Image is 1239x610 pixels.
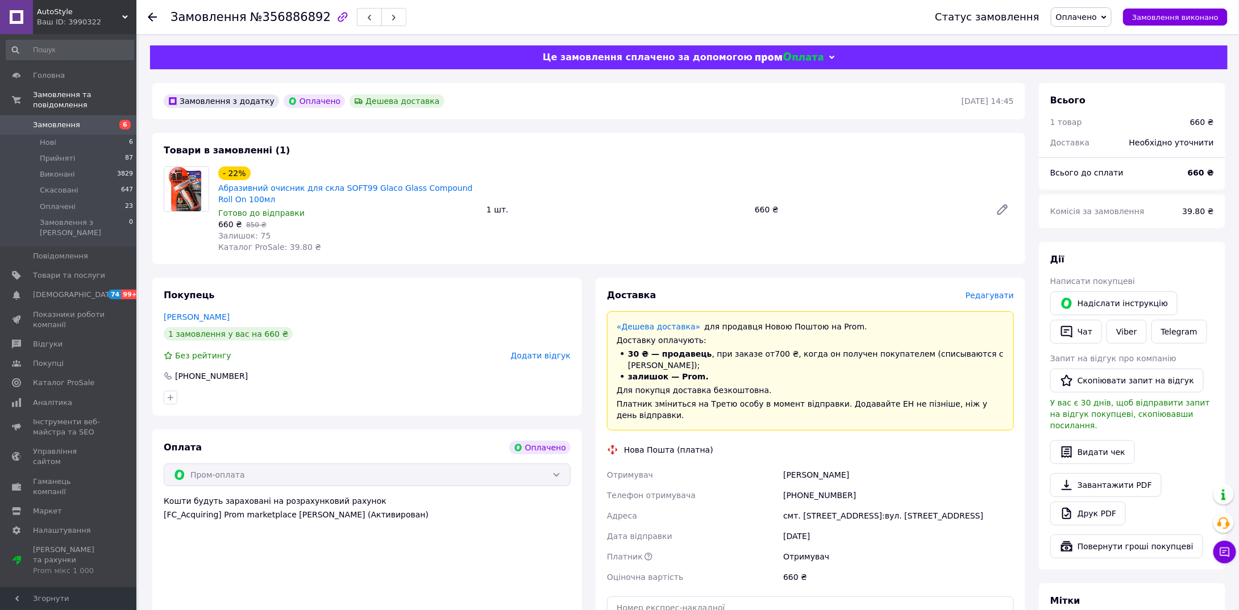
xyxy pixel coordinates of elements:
[40,137,56,148] span: Нові
[33,310,105,330] span: Показники роботи компанії
[1050,207,1145,216] span: Комісія за замовлення
[966,291,1014,300] span: Редагувати
[781,526,1016,546] div: [DATE]
[174,370,249,382] div: [PHONE_NUMBER]
[40,218,129,238] span: Замовлення з [PERSON_NAME]
[33,446,105,467] span: Управління сайтом
[607,491,696,500] span: Телефон отримувача
[1123,9,1228,26] button: Замовлення виконано
[1122,130,1221,155] div: Необхідно уточнити
[33,70,65,81] span: Головна
[1190,116,1214,128] div: 660 ₴
[33,398,72,408] span: Аналітика
[37,17,136,27] div: Ваш ID: 3990322
[117,169,133,179] span: 3829
[1050,95,1086,106] span: Всього
[129,137,133,148] span: 6
[164,145,290,156] span: Товари в замовленні (1)
[781,567,1016,587] div: 660 ₴
[40,153,75,164] span: Прийняті
[129,218,133,238] span: 0
[33,270,105,281] span: Товари та послуги
[607,573,683,582] span: Оціночна вартість
[33,120,80,130] span: Замовлення
[1188,168,1214,177] b: 660 ₴
[1183,207,1214,216] span: 39.80 ₴
[1050,398,1210,430] span: У вас є 30 днів, щоб відправити запит на відгук покупцеві, скопіювавши посилання.
[607,290,656,300] span: Доставка
[218,166,251,180] div: - 22%
[607,552,643,561] span: Платник
[482,202,750,218] div: 1 шт.
[121,185,133,195] span: 647
[617,335,1004,346] div: Доставку оплачують:
[1050,320,1102,344] button: Чат
[781,485,1016,505] div: [PHONE_NUMBER]
[1050,291,1178,315] button: Надіслати інструкцію
[218,208,305,218] span: Готово до відправки
[175,351,231,360] span: Без рейтингу
[962,97,1014,106] time: [DATE] 14:45
[284,94,345,108] div: Оплачено
[509,441,571,454] div: Оплачено
[164,290,215,300] span: Покупець
[218,243,321,252] span: Каталог ProSale: 39.80 ₴
[33,417,105,437] span: Інструменти веб-майстра та SEO
[164,442,202,453] span: Оплата
[617,348,1004,371] li: , при заказе от 700 ₴ , когда он получен покупателем (списываются с [PERSON_NAME]);
[755,52,824,63] img: evopay logo
[1151,320,1207,344] a: Telegram
[991,198,1014,221] a: Редагувати
[119,120,131,129] span: 6
[40,185,78,195] span: Скасовані
[33,506,62,516] span: Маркет
[218,220,242,229] span: 660 ₴
[164,167,209,211] img: Абразивний очисник для скла SOFT99 Glaco Glass Compound Roll On 100мл
[781,546,1016,567] div: Отримувач
[628,372,709,381] span: залишок — Prom.
[108,290,121,299] span: 74
[607,532,672,541] span: Дата відправки
[40,202,76,212] span: Оплачені
[1050,369,1204,392] button: Скопіювати запит на відгук
[218,183,473,204] a: Абразивний очисник для скла SOFT99 Glaco Glass Compound Roll On 100мл
[1050,277,1135,286] span: Написати покупцеві
[40,169,75,179] span: Виконані
[607,511,637,520] span: Адреса
[33,339,63,349] span: Відгуки
[628,349,712,358] span: 30 ₴ — продавець
[511,351,571,360] span: Додати відгук
[33,290,117,300] span: [DEMOGRAPHIC_DATA]
[935,11,1040,23] div: Статус замовлення
[1050,502,1126,525] a: Друк PDF
[1050,473,1162,497] a: Завантажити PDF
[1132,13,1219,22] span: Замовлення виконано
[33,251,88,261] span: Повідомлення
[164,327,293,341] div: 1 замовлення у вас на 660 ₴
[33,545,105,576] span: [PERSON_NAME] та рахунки
[171,10,247,24] span: Замовлення
[617,322,700,331] a: «Дешева доставка»
[125,153,133,164] span: 87
[350,94,444,108] div: Дешева доставка
[250,10,331,24] span: №356886892
[164,94,279,108] div: Замовлення з додатку
[33,525,91,536] span: Налаштування
[6,40,134,60] input: Пошук
[33,566,105,576] div: Prom мікс 1 000
[617,321,1004,332] div: для продавця Новою Поштою на Prom.
[125,202,133,212] span: 23
[164,312,230,321] a: [PERSON_NAME]
[33,358,64,369] span: Покупці
[1107,320,1146,344] a: Viber
[781,465,1016,485] div: [PERSON_NAME]
[1050,534,1203,558] button: Повернути гроші покупцеві
[1050,118,1082,127] span: 1 товар
[121,290,140,299] span: 99+
[617,385,1004,396] div: Для покупця доставка безкоштовна.
[1050,440,1135,464] button: Видати чек
[164,495,571,520] div: Кошти будуть зараховані на розрахунковий рахунок
[617,398,1004,421] div: Платник зміниться на Третю особу в момент відправки. Додавайте ЕН не пізніше, ніж у день відправки.
[1213,541,1236,563] button: Чат з покупцем
[33,477,105,497] span: Гаманець компанії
